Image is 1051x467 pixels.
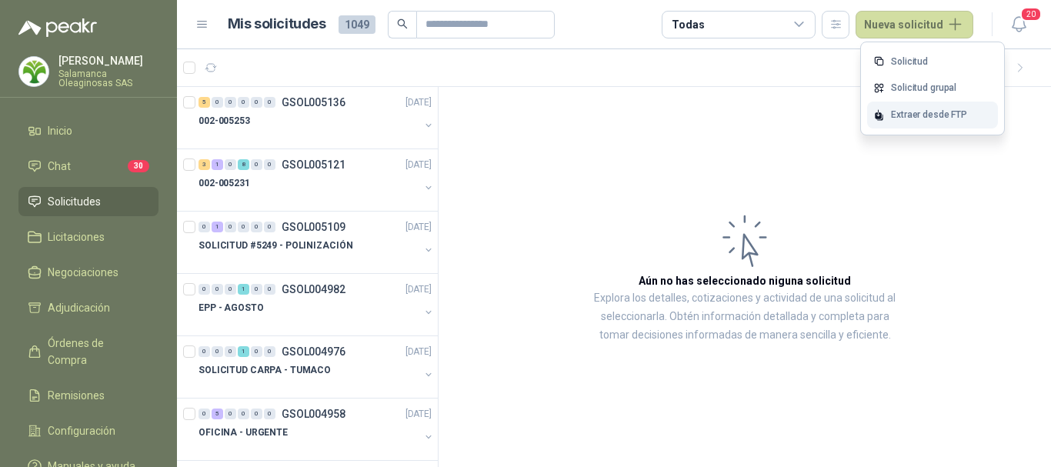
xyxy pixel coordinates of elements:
div: 0 [199,409,210,419]
a: Negociaciones [18,258,158,287]
div: 0 [264,97,275,108]
div: 0 [264,409,275,419]
a: Remisiones [18,381,158,410]
div: 0 [199,222,210,232]
div: 3 [199,159,210,170]
div: 0 [264,284,275,295]
div: 0 [264,159,275,170]
a: Configuración [18,416,158,445]
p: [DATE] [405,345,432,359]
div: 0 [238,222,249,232]
a: Licitaciones [18,222,158,252]
div: 0 [225,409,236,419]
a: 0 5 0 0 0 0 GSOL004958[DATE] OFICINA - URGENTE [199,405,435,454]
div: 0 [251,222,262,232]
div: 0 [199,346,210,357]
a: 0 0 0 1 0 0 GSOL004976[DATE] SOLICITUD CARPA - TUMACO [199,342,435,392]
div: 1 [212,222,223,232]
div: 1 [212,159,223,170]
p: [PERSON_NAME] [58,55,158,66]
div: 0 [251,409,262,419]
p: Explora los detalles, cotizaciones y actividad de una solicitud al seleccionarla. Obtén informaci... [592,289,897,345]
div: 0 [225,159,236,170]
a: Solicitudes [18,187,158,216]
span: Licitaciones [48,228,105,245]
p: GSOL004976 [282,346,345,357]
div: 0 [251,346,262,357]
div: 5 [212,409,223,419]
a: 5 0 0 0 0 0 GSOL005136[DATE] 002-005253 [199,93,435,142]
div: 5 [199,97,210,108]
a: Adjudicación [18,293,158,322]
button: Nueva solicitud [856,11,973,38]
div: 0 [238,409,249,419]
div: 0 [264,346,275,357]
span: Adjudicación [48,299,110,316]
a: Chat30 [18,152,158,181]
div: 0 [212,97,223,108]
div: 0 [251,159,262,170]
div: 0 [264,222,275,232]
p: [DATE] [405,407,432,422]
span: Remisiones [48,387,105,404]
img: Company Logo [19,57,48,86]
span: Chat [48,158,71,175]
div: Extraer desde FTP [867,102,998,128]
div: 0 [212,346,223,357]
p: OFICINA - URGENTE [199,425,288,440]
div: 0 [225,222,236,232]
h1: Mis solicitudes [228,13,326,35]
p: SOLICITUD CARPA - TUMACO [199,363,331,378]
span: 1049 [339,15,375,34]
p: [DATE] [405,282,432,297]
img: Logo peakr [18,18,97,37]
p: GSOL005136 [282,97,345,108]
a: 0 0 0 1 0 0 GSOL004982[DATE] EPP - AGOSTO [199,280,435,329]
div: 0 [238,97,249,108]
a: Solicitud [867,48,998,75]
span: search [397,18,408,29]
div: 8 [238,159,249,170]
a: 0 1 0 0 0 0 GSOL005109[DATE] SOLICITUD #5249 - POLINIZACIÓN [199,218,435,267]
span: Configuración [48,422,115,439]
span: Negociaciones [48,264,118,281]
p: EPP - AGOSTO [199,301,264,315]
div: 0 [225,346,236,357]
div: Todas [672,16,704,33]
p: [DATE] [405,158,432,172]
div: 0 [225,284,236,295]
p: [DATE] [405,95,432,110]
span: 20 [1020,7,1042,22]
span: Órdenes de Compra [48,335,144,369]
a: Solicitud grupal [867,75,998,102]
div: 0 [251,97,262,108]
h3: Aún no has seleccionado niguna solicitud [639,272,851,289]
div: 1 [238,284,249,295]
a: Inicio [18,116,158,145]
p: 002-005231 [199,176,250,191]
span: Solicitudes [48,193,101,210]
a: 3 1 0 8 0 0 GSOL005121[DATE] 002-005231 [199,155,435,205]
span: 30 [128,160,149,172]
p: GSOL005109 [282,222,345,232]
p: GSOL004958 [282,409,345,419]
p: GSOL005121 [282,159,345,170]
button: 20 [1005,11,1033,38]
p: [DATE] [405,220,432,235]
p: SOLICITUD #5249 - POLINIZACIÓN [199,239,352,253]
p: 002-005253 [199,114,250,128]
div: 0 [212,284,223,295]
div: 0 [225,97,236,108]
a: Órdenes de Compra [18,329,158,375]
p: Salamanca Oleaginosas SAS [58,69,158,88]
div: 1 [238,346,249,357]
span: Inicio [48,122,72,139]
p: GSOL004982 [282,284,345,295]
div: 0 [251,284,262,295]
div: 0 [199,284,210,295]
